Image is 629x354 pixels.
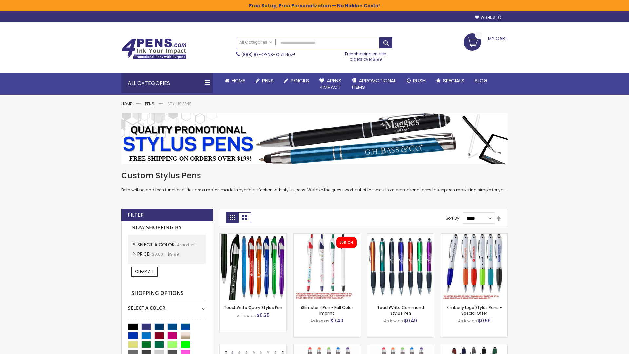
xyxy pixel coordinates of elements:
[128,300,206,311] div: Select A Color
[347,73,401,95] a: 4PROMOTIONALITEMS
[224,305,282,310] a: TouchWrite Query Stylus Pen
[220,344,286,350] a: Stiletto Advertising Stylus Pens-Assorted
[441,233,507,239] a: Kimberly Logo Stylus Pens-Assorted
[384,318,403,324] span: As low as
[220,234,286,300] img: TouchWrite Query Stylus Pen-Assorted
[145,101,154,107] a: Pens
[121,113,508,164] img: Stylus Pens
[478,317,491,324] span: $0.59
[310,318,329,324] span: As low as
[447,305,502,316] a: Kimberly Logo Stylus Pens - Special Offer
[446,215,459,221] label: Sort By
[232,77,245,84] span: Home
[121,73,213,93] div: All Categories
[475,15,501,20] a: Wishlist
[262,77,274,84] span: Pens
[239,40,272,45] span: All Categories
[257,312,270,319] span: $0.35
[443,77,464,84] span: Specials
[241,52,273,57] a: (888) 88-4PENS
[338,49,393,62] div: Free shipping on pen orders over $199
[441,234,507,300] img: Kimberly Logo Stylus Pens-Assorted
[314,73,347,95] a: 4Pens4impact
[367,234,434,300] img: TouchWrite Command Stylus Pen-Assorted
[137,241,177,248] span: Select A Color
[219,73,250,88] a: Home
[319,77,341,90] span: 4Pens 4impact
[475,77,487,84] span: Blog
[220,233,286,239] a: TouchWrite Query Stylus Pen-Assorted
[128,286,206,301] strong: Shopping Options
[294,233,360,239] a: iSlimster II - Full Color-Assorted
[226,212,238,223] strong: Grid
[167,101,192,107] strong: Stylus Pens
[294,234,360,300] img: iSlimster II - Full Color-Assorted
[128,211,144,219] strong: Filter
[401,73,431,88] a: Rush
[152,251,179,257] span: $0.00 - $9.99
[301,305,353,316] a: iSlimster II Pen - Full Color Imprint
[237,313,256,318] span: As low as
[236,37,276,48] a: All Categories
[352,77,396,90] span: 4PROMOTIONAL ITEMS
[431,73,469,88] a: Specials
[177,242,195,247] span: Assorted
[294,344,360,350] a: Islander Softy Gel Pen with Stylus-Assorted
[413,77,426,84] span: Rush
[367,233,434,239] a: TouchWrite Command Stylus Pen-Assorted
[250,73,279,88] a: Pens
[279,73,314,88] a: Pencils
[469,73,493,88] a: Blog
[340,240,353,245] div: 30% OFF
[128,221,206,235] strong: Now Shopping by
[441,344,507,350] a: Custom Soft Touch® Metal Pens with Stylus-Assorted
[330,317,343,324] span: $0.40
[121,170,508,193] div: Both writing and tech functionalities are a match made in hybrid perfection with stylus pens. We ...
[367,344,434,350] a: Islander Softy Gel with Stylus - ColorJet Imprint-Assorted
[404,317,417,324] span: $0.49
[458,318,477,324] span: As low as
[241,52,295,57] span: - Call Now!
[131,267,158,276] a: Clear All
[377,305,424,316] a: TouchWrite Command Stylus Pen
[121,170,508,181] h1: Custom Stylus Pens
[121,38,187,59] img: 4Pens Custom Pens and Promotional Products
[291,77,309,84] span: Pencils
[121,101,132,107] a: Home
[135,269,154,274] span: Clear All
[137,251,152,257] span: Price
